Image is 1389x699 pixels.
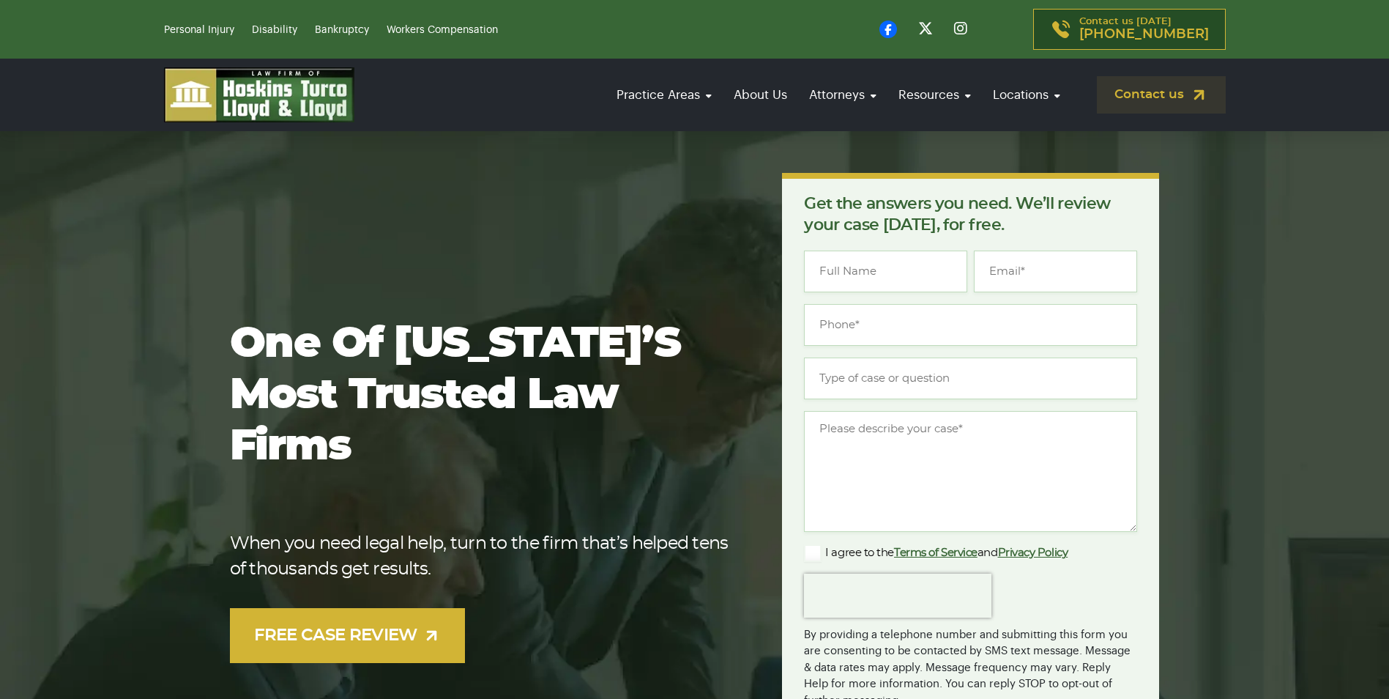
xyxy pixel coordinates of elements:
[804,544,1068,562] label: I agree to the and
[1079,17,1209,42] p: Contact us [DATE]
[1033,9,1226,50] a: Contact us [DATE][PHONE_NUMBER]
[230,531,736,582] p: When you need legal help, turn to the firm that’s helped tens of thousands get results.
[1079,27,1209,42] span: [PHONE_NUMBER]
[804,251,967,292] input: Full Name
[804,574,991,618] iframe: reCAPTCHA
[802,74,884,116] a: Attorneys
[986,74,1068,116] a: Locations
[726,74,794,116] a: About Us
[230,608,466,663] a: FREE CASE REVIEW
[609,74,719,116] a: Practice Areas
[422,626,441,645] img: arrow-up-right-light.svg
[164,67,354,122] img: logo
[974,251,1137,292] input: Email*
[1097,76,1226,114] a: Contact us
[998,547,1068,558] a: Privacy Policy
[894,547,977,558] a: Terms of Service
[387,25,498,35] a: Workers Compensation
[804,304,1137,346] input: Phone*
[252,25,297,35] a: Disability
[891,74,978,116] a: Resources
[164,25,234,35] a: Personal Injury
[230,319,736,473] h1: One of [US_STATE]’s most trusted law firms
[315,25,369,35] a: Bankruptcy
[804,358,1137,399] input: Type of case or question
[804,193,1137,236] p: Get the answers you need. We’ll review your case [DATE], for free.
